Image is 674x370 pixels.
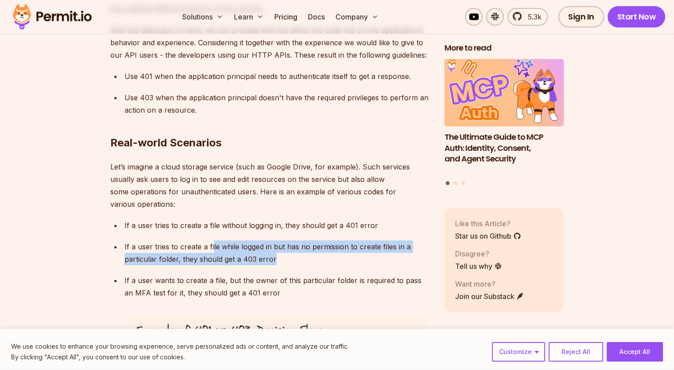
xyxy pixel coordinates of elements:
[446,181,450,185] button: Go to slide 1
[179,8,227,26] button: Solutions
[125,274,430,299] p: If a user wants to create a file, but the owner of this particular folder is required to pass an ...
[125,70,430,83] p: Use 401 when the application principal needs to authenticate itself to get a response.
[9,2,96,32] img: Permit logo
[558,6,604,28] a: Sign In
[110,161,430,210] p: Let’s imagine a cloud storage service (such as Google Drive, for example). Such services usually ...
[507,8,548,26] a: 5.3k
[125,240,430,265] p: If a user tries to create a file while logged in but has no permission to create files in a parti...
[455,260,502,271] a: Tell us why
[608,6,666,28] a: Start Now
[455,218,521,228] p: Like this Article?
[461,181,465,185] button: Go to slide 3
[110,24,430,61] p: With this distinction in mind, we can proceed with the effect the code has on the application’s b...
[444,59,564,126] img: The Ultimate Guide to MCP Auth: Identity, Consent, and Agent Security
[455,230,521,241] a: Star us on Github
[332,8,382,26] button: Company
[230,8,267,26] button: Learn
[125,219,430,232] p: If a user tries to create a file without logging in, they should get a 401 error
[492,342,545,362] button: Customize
[444,59,564,176] li: 1 of 3
[271,8,301,26] a: Pricing
[125,91,430,116] p: Use 403 when the application principal doesn't have the required privileges to perform an action ...
[304,8,328,26] a: Docs
[444,59,564,186] div: Posts
[455,278,524,289] p: Want more?
[607,342,663,362] button: Accept All
[11,341,349,352] p: We use cookies to enhance your browsing experience, serve personalized ads or content, and analyz...
[444,43,564,54] h2: More to read
[455,248,502,259] p: Disagree?
[11,352,349,362] p: By clicking "Accept All", you consent to our use of cookies.
[454,181,457,185] button: Go to slide 2
[549,342,603,362] button: Reject All
[444,59,564,176] a: The Ultimate Guide to MCP Auth: Identity, Consent, and Agent SecurityThe Ultimate Guide to MCP Au...
[522,12,542,22] span: 5.3k
[455,291,524,301] a: Join our Substack
[444,131,564,164] h3: The Ultimate Guide to MCP Auth: Identity, Consent, and Agent Security
[110,100,430,150] h2: Real-world Scenarios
